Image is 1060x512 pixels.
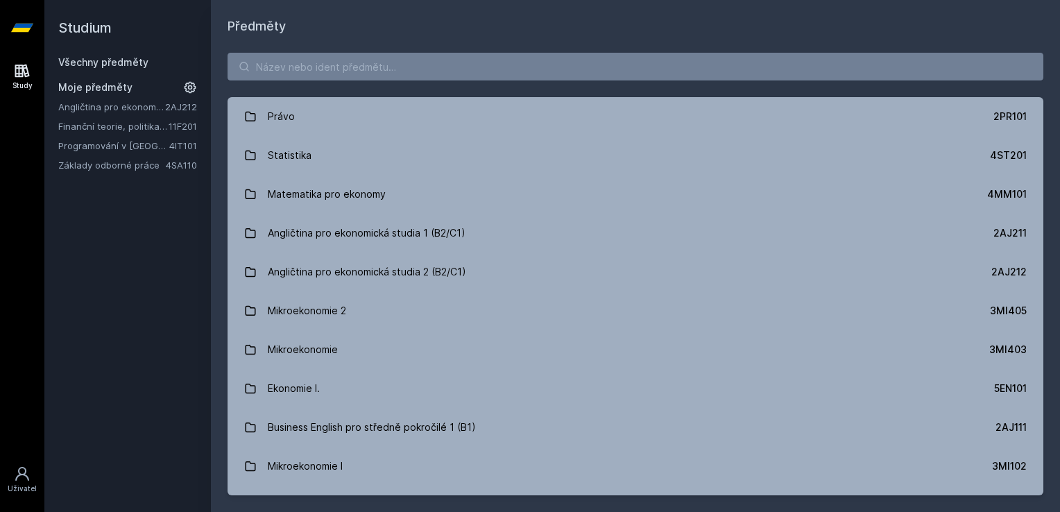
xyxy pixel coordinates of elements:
a: Angličtina pro ekonomická studia 2 (B2/C1) 2AJ212 [228,253,1043,291]
div: Angličtina pro ekonomická studia 1 (B2/C1) [268,219,465,247]
a: Základy odborné práce [58,158,166,172]
div: 3MI403 [989,343,1027,357]
a: Statistika 4ST201 [228,136,1043,175]
div: 3MI405 [990,304,1027,318]
div: Angličtina pro ekonomická studia 2 (B2/C1) [268,258,466,286]
div: 4ST201 [990,148,1027,162]
a: 4IT101 [169,140,197,151]
a: Uživatel [3,459,42,501]
span: Moje předměty [58,80,132,94]
a: 11F201 [169,121,197,132]
div: Mikroekonomie [268,336,338,364]
input: Název nebo ident předmětu… [228,53,1043,80]
div: 4MM101 [987,187,1027,201]
a: Finanční teorie, politika a instituce [58,119,169,133]
div: 2PR101 [993,110,1027,123]
a: Mikroekonomie 2 3MI405 [228,291,1043,330]
div: Study [12,80,33,91]
div: 2AJ211 [993,226,1027,240]
div: Právo [268,103,295,130]
div: Ekonomie I. [268,375,320,402]
a: Ekonomie I. 5EN101 [228,369,1043,408]
a: Všechny předměty [58,56,148,68]
a: Study [3,56,42,98]
div: 5EN101 [994,382,1027,395]
h1: Předměty [228,17,1043,36]
a: Matematika pro ekonomy 4MM101 [228,175,1043,214]
a: Mikroekonomie I 3MI102 [228,447,1043,486]
div: 2AJ111 [995,420,1027,434]
a: Právo 2PR101 [228,97,1043,136]
a: Angličtina pro ekonomická studia 2 (B2/C1) [58,100,165,114]
a: Programování v [GEOGRAPHIC_DATA] [58,139,169,153]
a: 2AJ212 [165,101,197,112]
div: Mikroekonomie 2 [268,297,346,325]
div: Mikroekonomie I [268,452,343,480]
a: Mikroekonomie 3MI403 [228,330,1043,369]
div: Matematika pro ekonomy [268,180,386,208]
a: Business English pro středně pokročilé 1 (B1) 2AJ111 [228,408,1043,447]
div: 3MI102 [992,459,1027,473]
div: Statistika [268,142,311,169]
div: Uživatel [8,484,37,494]
div: 2AJ212 [991,265,1027,279]
a: Angličtina pro ekonomická studia 1 (B2/C1) 2AJ211 [228,214,1043,253]
a: 4SA110 [166,160,197,171]
div: Business English pro středně pokročilé 1 (B1) [268,413,476,441]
